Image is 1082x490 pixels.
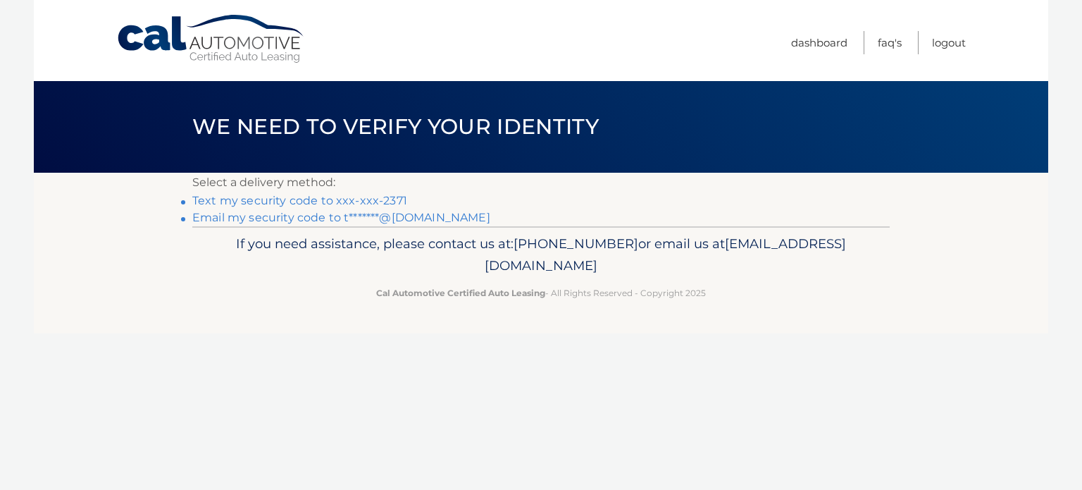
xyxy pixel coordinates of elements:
strong: Cal Automotive Certified Auto Leasing [376,288,545,298]
p: Select a delivery method: [192,173,890,192]
a: Logout [932,31,966,54]
p: - All Rights Reserved - Copyright 2025 [201,286,881,300]
a: Email my security code to t*******@[DOMAIN_NAME] [192,211,490,224]
a: FAQ's [878,31,902,54]
span: We need to verify your identity [192,114,599,140]
a: Dashboard [791,31,847,54]
a: Cal Automotive [116,14,306,64]
span: [PHONE_NUMBER] [514,235,638,252]
p: If you need assistance, please contact us at: or email us at [201,233,881,278]
a: Text my security code to xxx-xxx-2371 [192,194,407,207]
